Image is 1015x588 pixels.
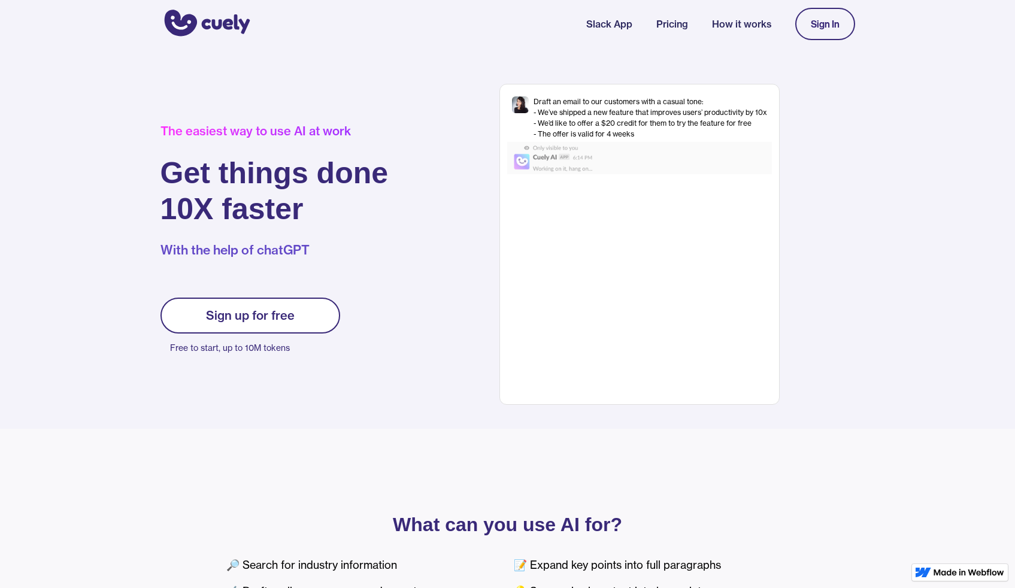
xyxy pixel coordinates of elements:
p: With the help of chatGPT [160,241,389,259]
a: Slack App [586,17,632,31]
a: Sign In [795,8,855,40]
a: home [160,2,250,46]
div: Sign In [811,19,840,29]
div: Draft an email to our customers with a casual tone: - We’ve shipped a new feature that improves u... [534,96,767,140]
img: Made in Webflow [934,569,1004,576]
a: Pricing [656,17,688,31]
div: The easiest way to use AI at work [160,124,389,138]
p: What can you use AI for? [226,516,789,533]
div: Sign up for free [206,308,295,323]
a: How it works [712,17,771,31]
h1: Get things done 10X faster [160,155,389,227]
a: Sign up for free [160,298,340,334]
p: Free to start, up to 10M tokens [170,340,340,356]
